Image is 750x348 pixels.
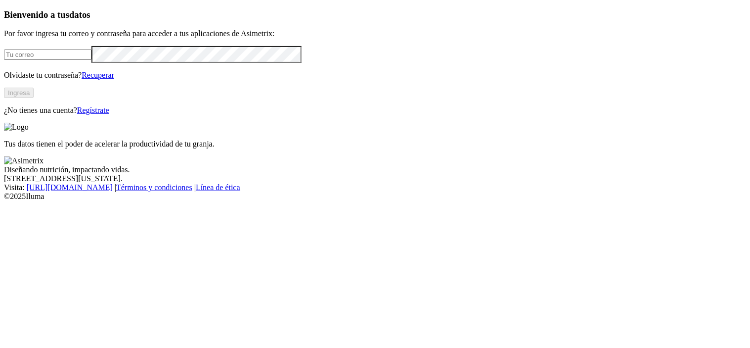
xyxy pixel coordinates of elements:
[77,106,109,114] a: Regístrate
[4,192,746,201] div: © 2025 Iluma
[4,106,746,115] p: ¿No tienes una cuenta?
[116,183,192,192] a: Términos y condiciones
[4,9,746,20] h3: Bienvenido a tus
[4,156,44,165] img: Asimetrix
[4,123,29,132] img: Logo
[82,71,114,79] a: Recuperar
[4,29,746,38] p: Por favor ingresa tu correo y contraseña para acceder a tus aplicaciones de Asimetrix:
[4,140,746,149] p: Tus datos tienen el poder de acelerar la productividad de tu granja.
[69,9,90,20] span: datos
[4,174,746,183] div: [STREET_ADDRESS][US_STATE].
[4,50,91,60] input: Tu correo
[4,88,34,98] button: Ingresa
[196,183,240,192] a: Línea de ética
[27,183,113,192] a: [URL][DOMAIN_NAME]
[4,165,746,174] div: Diseñando nutrición, impactando vidas.
[4,183,746,192] div: Visita : | |
[4,71,746,80] p: Olvidaste tu contraseña?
